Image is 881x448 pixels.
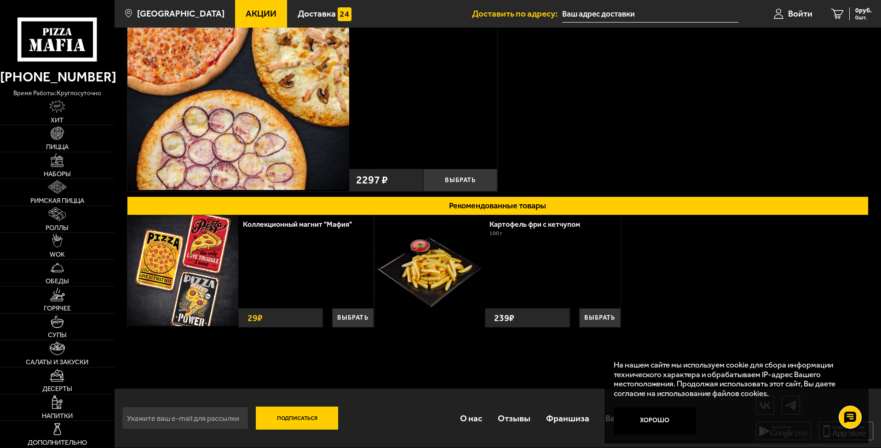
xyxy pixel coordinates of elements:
[332,308,374,327] button: Выбрать
[46,224,69,231] span: Роллы
[562,6,738,23] input: Ваш адрес доставки
[614,360,854,398] p: На нашем сайте мы используем cookie для сбора информации технического характера и обрабатываем IP...
[614,407,697,435] button: Хорошо
[44,171,71,178] span: Наборы
[46,144,69,150] span: Пицца
[127,196,869,215] button: Рекомендованные товары
[256,407,339,430] button: Подписаться
[492,309,517,327] strong: 239 ₽
[855,15,872,20] span: 0 шт.
[50,251,65,258] span: WOK
[122,407,248,430] input: Укажите ваш e-mail для рассылки
[788,9,812,18] span: Войти
[42,385,72,392] span: Десерты
[245,309,265,327] strong: 29 ₽
[42,413,73,419] span: Напитки
[489,220,589,229] a: Картофель фри с кетчупом
[44,305,71,312] span: Горячее
[338,7,351,21] img: 15daf4d41897b9f0e9f617042186c801.svg
[423,169,497,191] button: Выбрать
[579,308,621,327] button: Выбрать
[46,278,69,285] span: Обеды
[30,197,84,204] span: Римская пицца
[472,9,562,18] span: Доставить по адресу:
[26,359,88,366] span: Салаты и закуски
[356,175,388,186] span: 2297 ₽
[48,332,67,339] span: Супы
[489,230,502,236] span: 100 г
[855,7,872,14] span: 0 руб.
[490,403,538,433] a: Отзывы
[452,403,489,433] a: О нас
[137,9,225,18] span: [GEOGRAPHIC_DATA]
[538,403,597,433] a: Франшиза
[28,439,87,446] span: Дополнительно
[246,9,276,18] span: Акции
[298,9,336,18] span: Доставка
[51,117,63,124] span: Хит
[243,220,361,229] a: Коллекционный магнит "Мафия"
[598,403,651,433] a: Вакансии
